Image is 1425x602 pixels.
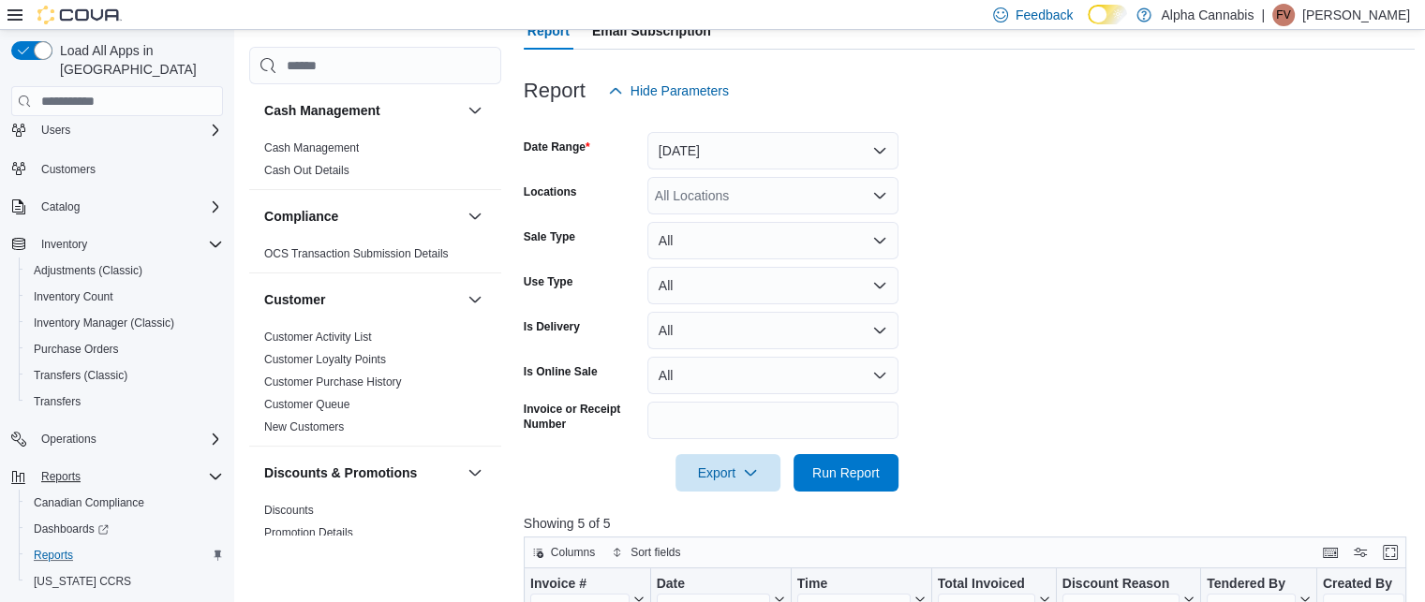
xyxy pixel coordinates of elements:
span: Reports [41,469,81,484]
a: Dashboards [19,516,230,542]
button: [DATE] [647,132,898,169]
span: Report [527,12,570,50]
span: Washington CCRS [26,570,223,593]
a: Customers [34,158,103,181]
span: Cash Management [264,140,359,155]
span: OCS Transaction Submission Details [264,246,449,261]
a: Inventory Manager (Classic) [26,312,182,334]
span: Operations [41,432,96,447]
a: Dashboards [26,518,116,540]
a: Customer Purchase History [264,375,402,389]
button: All [647,222,898,259]
div: Cash Management [249,137,501,189]
a: Customer Loyalty Points [264,353,386,366]
button: Reports [19,542,230,568]
span: Reports [34,465,223,488]
span: Dark Mode [1088,24,1089,25]
button: Users [4,117,230,143]
button: Users [34,119,78,141]
button: Cash Management [264,101,460,120]
button: Reports [34,465,88,488]
button: Adjustments (Classic) [19,257,230,284]
button: Customers [4,154,230,182]
button: Operations [4,426,230,452]
button: All [647,357,898,394]
span: Inventory Manager (Classic) [34,316,174,330]
button: Customer [464,288,486,311]
label: Use Type [524,274,572,289]
span: Promotion Details [264,525,353,540]
img: Cova [37,6,122,24]
a: [US_STATE] CCRS [26,570,139,593]
a: New Customers [264,420,344,433]
div: Discounts & Promotions [249,499,501,574]
div: Created By [1323,576,1404,594]
label: Date Range [524,139,590,154]
label: Sale Type [524,229,575,244]
p: Alpha Cannabis [1161,4,1254,26]
span: Inventory Count [34,289,113,304]
span: Run Report [812,463,880,482]
span: Customer Loyalty Points [264,352,386,367]
span: Transfers (Classic) [34,368,127,383]
span: Transfers [26,390,223,413]
button: [US_STATE] CCRS [19,568,230,595]
span: Reports [34,548,73,563]
button: Catalog [4,194,230,220]
p: | [1261,4,1265,26]
span: Sort fields [631,545,680,560]
button: Transfers (Classic) [19,362,230,389]
button: Display options [1349,541,1372,564]
div: Francis Villeneuve [1272,4,1295,26]
div: Date [656,576,769,594]
span: Transfers [34,394,81,409]
span: Inventory [34,233,223,256]
span: Catalog [41,199,80,214]
span: Discounts [264,503,314,518]
span: Users [41,123,70,138]
span: Purchase Orders [26,338,223,360]
button: Transfers [19,389,230,415]
button: Run Report [794,454,898,492]
span: Email Subscription [592,12,711,50]
button: Operations [34,428,104,450]
span: Customer Queue [264,397,349,412]
div: Discount Reason [1062,576,1180,594]
label: Locations [524,184,577,199]
div: Tendered By [1207,576,1296,594]
a: Purchase Orders [26,338,126,360]
button: Inventory Count [19,284,230,310]
button: Open list of options [872,188,887,203]
a: Customer Queue [264,398,349,411]
a: OCS Transaction Submission Details [264,247,449,260]
span: Operations [34,428,223,450]
a: Reports [26,544,81,566]
span: Adjustments (Classic) [26,259,223,282]
button: Reports [4,463,230,490]
span: Inventory [41,237,87,252]
span: Users [34,119,223,141]
h3: Discounts & Promotions [264,463,417,482]
span: [US_STATE] CCRS [34,574,131,589]
span: Canadian Compliance [34,495,144,510]
span: Adjustments (Classic) [34,263,142,278]
span: Customer Purchase History [264,374,402,389]
span: Hide Parameters [631,81,729,100]
button: Canadian Compliance [19,490,230,516]
button: Inventory Manager (Classic) [19,310,230,336]
a: Transfers (Classic) [26,364,135,387]
button: Compliance [264,207,460,226]
a: Cash Management [264,141,359,154]
a: Promotion Details [264,526,353,539]
h3: Customer [264,290,325,309]
button: Catalog [34,196,87,218]
span: Inventory Manager (Classic) [26,312,223,334]
button: Sort fields [604,541,688,564]
button: All [647,312,898,349]
button: Hide Parameters [601,72,736,110]
span: Export [687,454,769,492]
div: Total Invoiced [937,576,1034,594]
button: Discounts & Promotions [264,463,460,482]
div: Time [796,576,910,594]
a: Canadian Compliance [26,492,152,514]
